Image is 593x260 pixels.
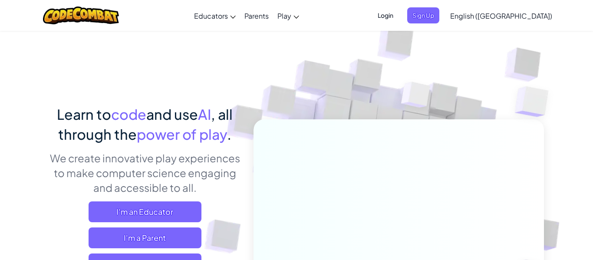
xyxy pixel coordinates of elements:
[146,105,198,123] span: and use
[194,11,228,20] span: Educators
[385,65,448,129] img: Overlap cubes
[198,105,211,123] span: AI
[227,125,231,143] span: .
[190,4,240,27] a: Educators
[49,151,240,195] p: We create innovative play experiences to make computer science engaging and accessible to all.
[43,7,119,24] img: CodeCombat logo
[450,11,552,20] span: English ([GEOGRAPHIC_DATA])
[407,7,439,23] button: Sign Up
[57,105,111,123] span: Learn to
[137,125,227,143] span: power of play
[89,201,201,222] a: I'm an Educator
[446,4,557,27] a: English ([GEOGRAPHIC_DATA])
[273,4,303,27] a: Play
[277,11,291,20] span: Play
[240,4,273,27] a: Parents
[89,227,201,248] a: I'm a Parent
[372,7,399,23] button: Login
[497,65,573,138] img: Overlap cubes
[111,105,146,123] span: code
